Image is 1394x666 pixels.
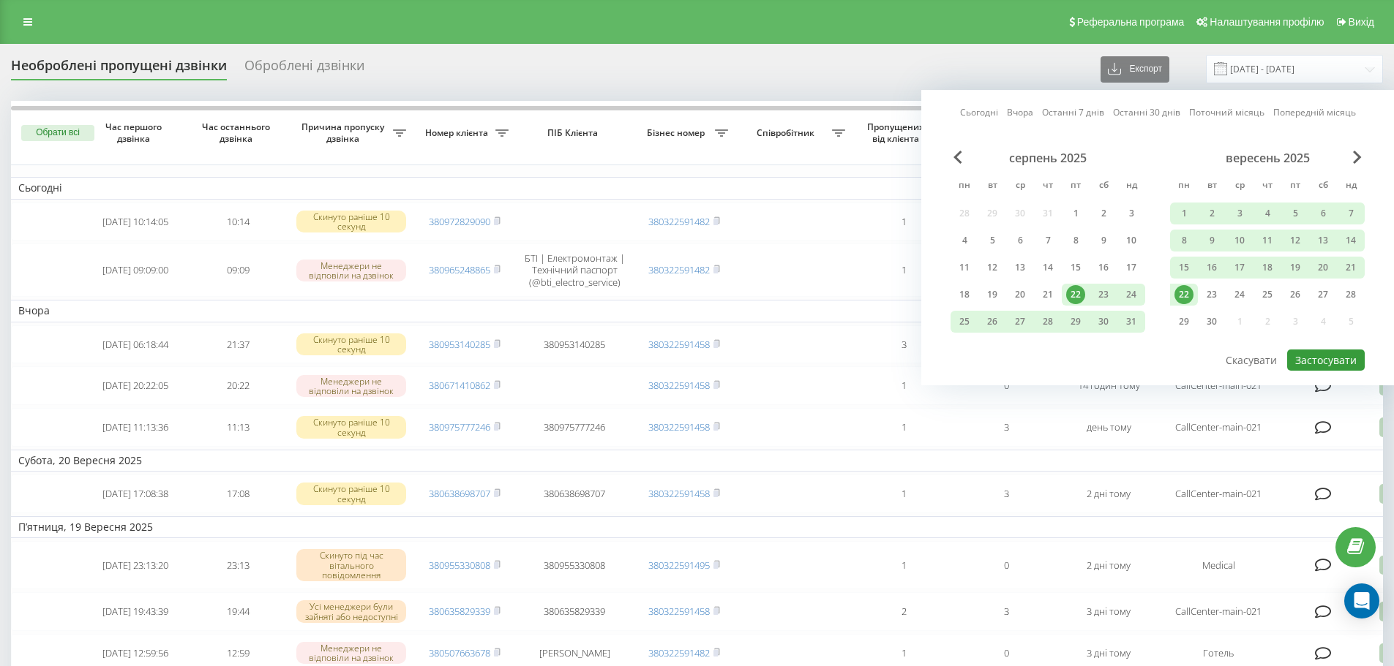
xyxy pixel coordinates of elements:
td: 11:13 [187,408,289,447]
a: 380322591458 [648,338,710,351]
a: Попередній місяць [1273,105,1356,119]
div: 7 [1038,231,1057,250]
td: CallCenter-main-021 [1160,592,1277,631]
td: 0 [955,541,1057,589]
div: 18 [955,285,974,304]
div: Скинуто під час вітального повідомлення [296,549,406,581]
div: 21 [1038,285,1057,304]
td: 23:13 [187,541,289,589]
div: чт 11 вер 2025 р. [1254,230,1281,251]
td: 3 [955,592,1057,631]
span: Час останнього дзвінка [198,121,277,144]
div: нд 31 серп 2025 р. [1117,311,1145,333]
div: 2 [1094,204,1113,223]
div: 21 [1341,258,1360,277]
a: Останні 30 днів [1113,105,1180,119]
td: Medical [1160,541,1277,589]
div: Скинуто раніше 10 секунд [296,483,406,504]
td: 1 [852,243,955,297]
div: 23 [1202,285,1221,304]
td: CallCenter-main-021 [1160,408,1277,447]
a: 380638698707 [429,487,490,500]
div: Скинуто раніше 10 секунд [296,211,406,232]
td: 380635829339 [516,592,633,631]
td: 1 [852,541,955,589]
td: [DATE] 09:09:00 [84,243,187,297]
a: 380671410862 [429,379,490,392]
div: Скинуто раніше 10 секунд [296,416,406,438]
div: пт 1 серп 2025 р. [1062,203,1090,224]
td: 17:08 [187,474,289,513]
abbr: п’ятниця [1065,175,1087,197]
div: пн 15 вер 2025 р. [1170,257,1198,279]
div: 6 [1314,204,1333,223]
td: [DATE] 17:08:38 [84,474,187,513]
td: 10:14 [187,203,289,241]
span: Вихід [1349,16,1374,28]
div: 14 [1341,231,1360,250]
div: 17 [1230,258,1249,277]
div: 25 [1258,285,1277,304]
div: 22 [1174,285,1193,304]
abbr: субота [1312,175,1334,197]
div: сб 16 серп 2025 р. [1090,257,1117,279]
div: сб 13 вер 2025 р. [1309,230,1337,251]
span: Співробітник [743,127,832,139]
div: 2 [1202,204,1221,223]
abbr: неділя [1120,175,1142,197]
div: пн 29 вер 2025 р. [1170,311,1198,333]
div: 8 [1066,231,1085,250]
a: 380322591458 [648,605,710,618]
div: 20 [1314,258,1333,277]
span: Налаштування профілю [1210,16,1324,28]
div: 12 [1286,231,1305,250]
abbr: субота [1093,175,1114,197]
td: БТІ | Електромонтаж | Технічний паспорт (@bti_electro_service) [516,243,633,297]
button: Застосувати [1287,349,1365,371]
div: нд 17 серп 2025 р. [1117,257,1145,279]
a: 380975777246 [429,420,490,434]
a: 380635829339 [429,605,490,618]
div: 12 [983,258,1002,277]
abbr: понеділок [953,175,975,197]
abbr: середа [1229,175,1251,197]
td: 3 дні тому [1057,592,1160,631]
td: 20:22 [187,366,289,405]
a: 380972829090 [429,215,490,228]
div: 15 [1066,258,1085,277]
button: Експорт [1101,56,1169,83]
td: 3 [852,325,955,364]
div: Менеджери не відповіли на дзвінок [296,260,406,281]
span: Previous Month [953,151,962,164]
div: чт 21 серп 2025 р. [1034,284,1062,306]
td: 14 годин тому [1057,366,1160,405]
div: серпень 2025 [951,151,1145,165]
div: 27 [1011,312,1030,331]
div: ср 3 вер 2025 р. [1226,203,1254,224]
td: 380975777246 [516,408,633,447]
td: 21:37 [187,325,289,364]
td: CallCenter-main-021 [1160,366,1277,405]
div: Оброблені дзвінки [244,58,364,80]
a: Сьогодні [960,105,998,119]
span: Час першого дзвінка [96,121,175,144]
td: [DATE] 19:43:39 [84,592,187,631]
abbr: понеділок [1173,175,1195,197]
div: Менеджери не відповіли на дзвінок [296,375,406,397]
td: 2 дні тому [1057,541,1160,589]
div: 4 [955,231,974,250]
div: 13 [1011,258,1030,277]
span: Причина пропуску дзвінка [296,121,393,144]
div: 23 [1094,285,1113,304]
div: Open Intercom Messenger [1344,583,1379,618]
div: сб 20 вер 2025 р. [1309,257,1337,279]
div: пн 25 серп 2025 р. [951,311,978,333]
div: вт 5 серп 2025 р. [978,230,1006,251]
div: 24 [1122,285,1141,304]
div: 30 [1094,312,1113,331]
button: Обрати всі [21,125,94,141]
div: вт 26 серп 2025 р. [978,311,1006,333]
div: ср 13 серп 2025 р. [1006,257,1034,279]
div: 15 [1174,258,1193,277]
div: 16 [1094,258,1113,277]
